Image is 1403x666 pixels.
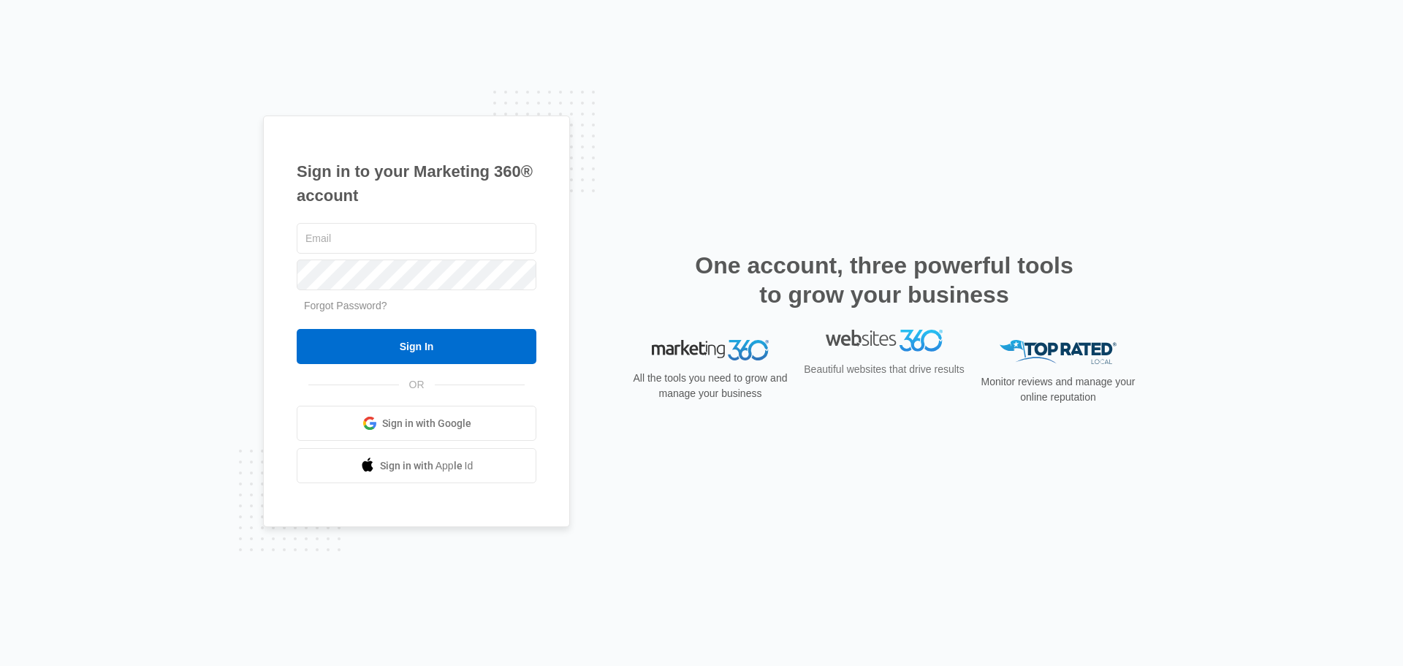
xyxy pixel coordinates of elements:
a: Forgot Password? [304,300,387,311]
img: Websites 360 [826,340,943,361]
p: All the tools you need to grow and manage your business [628,371,792,401]
span: Sign in with Google [382,416,471,431]
a: Sign in with Apple Id [297,448,536,483]
p: Beautiful websites that drive results [802,372,966,387]
input: Sign In [297,329,536,364]
img: Top Rated Local [1000,340,1117,364]
input: Email [297,223,536,254]
h2: One account, three powerful tools to grow your business [691,251,1078,309]
a: Sign in with Google [297,406,536,441]
span: Sign in with Apple Id [380,458,474,474]
span: OR [399,377,435,393]
p: Monitor reviews and manage your online reputation [976,374,1140,405]
img: Marketing 360 [652,340,769,360]
h1: Sign in to your Marketing 360® account [297,159,536,208]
